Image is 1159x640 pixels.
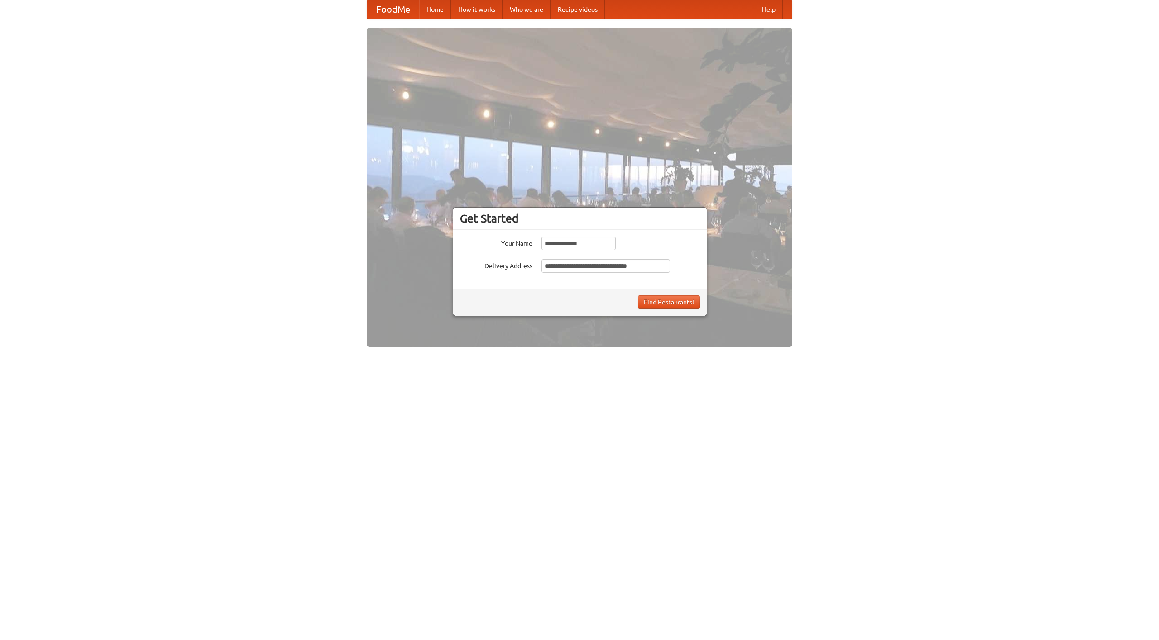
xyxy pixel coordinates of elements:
h3: Get Started [460,212,700,225]
a: Home [419,0,451,19]
button: Find Restaurants! [638,295,700,309]
a: Who we are [503,0,551,19]
a: Help [755,0,783,19]
label: Delivery Address [460,259,532,270]
a: FoodMe [367,0,419,19]
label: Your Name [460,237,532,248]
a: How it works [451,0,503,19]
a: Recipe videos [551,0,605,19]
